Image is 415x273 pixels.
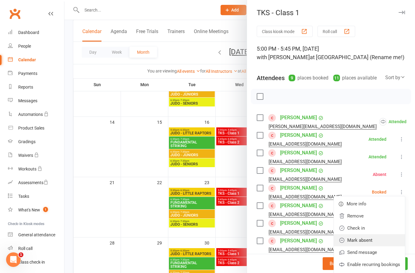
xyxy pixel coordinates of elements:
div: Automations [18,112,43,117]
a: [PERSON_NAME] [280,130,317,140]
div: Product Sales [18,126,44,130]
button: Bulk add attendees [323,257,375,270]
div: Booked [372,190,386,194]
span: More info [347,200,366,207]
div: Assessments [18,180,48,185]
button: Class kiosk mode [257,26,313,37]
div: Absent [373,172,386,177]
a: Workouts [8,162,64,176]
a: General attendance kiosk mode [8,228,64,242]
div: Attendees [257,74,285,82]
div: Reports [18,85,33,89]
a: Waivers [8,149,64,162]
a: [PERSON_NAME] [280,113,317,123]
div: places available [333,74,377,82]
div: Gradings [18,139,36,144]
div: Class check-in [18,260,45,265]
div: People [18,44,31,49]
a: Tasks [8,190,64,203]
div: Sort by [385,74,405,82]
a: Check in [334,222,405,234]
div: Attended [379,118,406,126]
a: Send message [334,246,405,258]
a: [PERSON_NAME] [280,201,317,211]
a: Automations [8,108,64,121]
div: 9 [289,75,295,81]
a: More info [334,198,405,210]
a: Mark absent [334,234,405,246]
a: Enable recurring bookings [334,258,405,271]
a: Calendar [8,53,64,67]
div: General attendance [18,232,55,237]
a: Reports [8,80,64,94]
iframe: Intercom live chat [6,252,21,267]
a: Dashboard [8,26,64,39]
a: Messages [8,94,64,108]
div: places booked [289,74,328,82]
a: Gradings [8,135,64,149]
a: [PERSON_NAME] [280,183,317,193]
a: Roll call [8,242,64,255]
div: Tasks [18,194,29,199]
div: What's New [18,207,40,212]
div: Calendar [18,57,36,62]
div: Waivers [18,153,33,158]
div: Dashboard [18,30,39,35]
div: Roll call [18,246,33,251]
div: 5:00 PM - 5:45 PM, [DATE] [257,45,405,62]
div: Attended [369,137,386,141]
a: Product Sales [8,121,64,135]
div: Messages [18,98,37,103]
a: Remove [334,210,405,222]
span: at [GEOGRAPHIC_DATA] (Rename me!) [310,54,404,60]
a: People [8,39,64,53]
a: Assessments [8,176,64,190]
a: [PERSON_NAME] [280,166,317,175]
a: Clubworx [7,6,22,21]
span: with [PERSON_NAME] [257,54,310,60]
a: [PERSON_NAME] [280,236,317,246]
span: 1 [19,252,23,257]
div: Workouts [18,167,36,171]
a: [PERSON_NAME] [280,218,317,228]
a: [PERSON_NAME] [280,148,317,158]
div: 11 [333,75,340,81]
a: What's New1 [8,203,64,217]
div: Attended [369,155,386,159]
button: Roll call [317,26,355,37]
a: Payments [8,67,64,80]
div: TKS - Class 1 [247,8,415,17]
a: Class kiosk mode [8,255,64,269]
div: Payments [18,71,37,76]
span: 1 [43,207,48,212]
